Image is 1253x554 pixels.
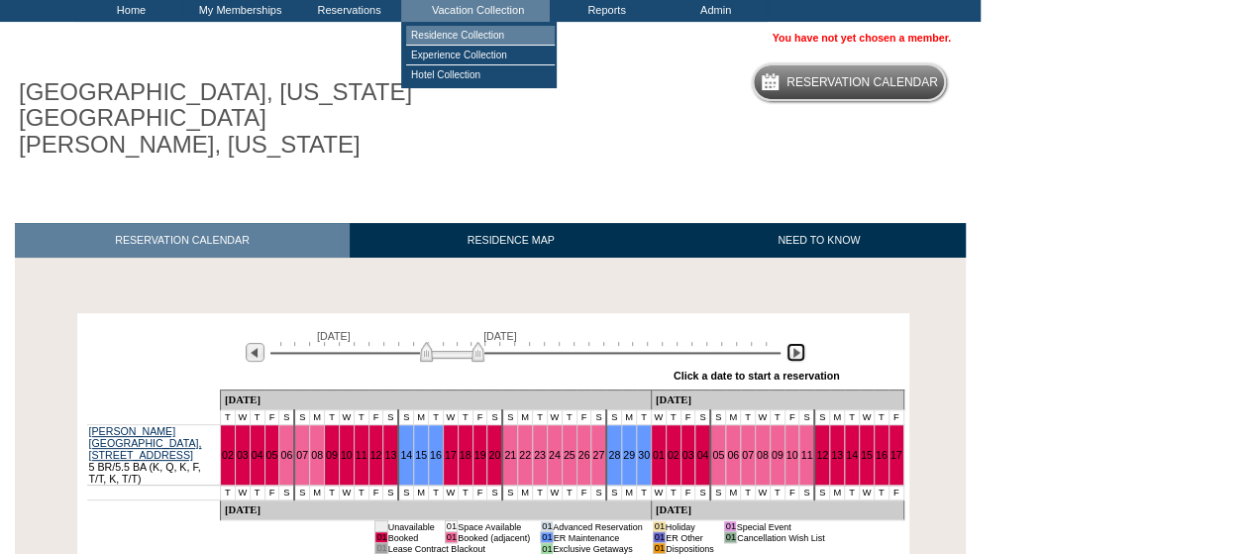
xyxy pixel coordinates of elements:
td: T [220,486,235,500]
td: F [784,410,799,425]
td: M [830,486,845,500]
td: T [770,410,784,425]
td: T [562,486,576,500]
td: W [443,486,458,500]
td: S [710,410,725,425]
a: 08 [757,449,769,461]
td: T [429,486,444,500]
td: Unavailable [387,521,435,532]
td: T [324,486,339,500]
td: F [368,410,383,425]
a: 04 [696,449,708,461]
td: S [814,486,829,500]
td: Dispositions [666,543,714,554]
td: T [637,486,652,500]
td: 01 [653,543,665,554]
a: 17 [445,449,457,461]
a: 08 [311,449,323,461]
td: W [339,410,354,425]
td: T [250,410,264,425]
td: S [383,486,398,500]
td: Holiday [666,521,714,532]
span: You have not yet chosen a member. [773,32,951,44]
a: 07 [296,449,308,461]
td: S [294,486,309,500]
a: 06 [727,449,739,461]
a: 14 [400,449,412,461]
td: F [368,486,383,500]
td: S [383,410,398,425]
a: 25 [564,449,575,461]
td: Booked (adjacent) [458,532,531,543]
td: W [755,486,770,500]
td: W [859,486,874,500]
td: T [533,410,548,425]
a: 09 [326,449,338,461]
td: F [264,410,279,425]
td: Cancellation Wish List [736,532,824,543]
td: W [235,486,250,500]
td: T [741,486,756,500]
td: T [874,410,888,425]
td: 01 [541,543,553,554]
a: 02 [222,449,234,461]
td: Experience Collection [406,46,555,65]
td: S [591,486,606,500]
td: S [799,410,814,425]
td: S [591,410,606,425]
a: 01 [653,449,665,461]
a: 03 [237,449,249,461]
td: F [576,486,591,500]
td: W [235,410,250,425]
td: W [547,410,562,425]
td: 01 [541,521,553,532]
a: RESIDENCE MAP [350,223,673,258]
td: W [443,410,458,425]
a: RESERVATION CALENDAR [15,223,350,258]
span: [DATE] [483,330,517,342]
h1: [GEOGRAPHIC_DATA], [US_STATE][GEOGRAPHIC_DATA][PERSON_NAME], [US_STATE] [15,75,459,162]
td: M [518,410,533,425]
td: T [666,410,680,425]
a: 27 [592,449,604,461]
a: 14 [846,449,858,461]
a: 05 [266,449,278,461]
td: S [487,410,502,425]
td: [DATE] [220,500,651,520]
td: W [755,410,770,425]
a: 19 [474,449,486,461]
td: T [429,410,444,425]
td: W [339,486,354,500]
td: S [502,486,517,500]
td: F [472,410,487,425]
img: Previous [246,343,264,362]
a: 13 [831,449,843,461]
td: 01 [375,543,387,554]
td: 01 [724,532,736,543]
td: F [888,410,903,425]
td: S [710,486,725,500]
td: [DATE] [651,500,903,520]
td: S [294,410,309,425]
td: S [487,486,502,500]
img: Next [786,343,805,362]
td: T [458,410,472,425]
td: S [695,486,710,500]
a: 24 [549,449,561,461]
td: S [279,486,294,500]
td: [DATE] [220,390,651,410]
td: T [845,410,860,425]
td: M [414,486,429,500]
td: T [666,486,680,500]
td: M [622,486,637,500]
a: [PERSON_NAME][GEOGRAPHIC_DATA], [STREET_ADDRESS] [89,425,202,461]
td: 01 [724,521,736,532]
td: S [695,410,710,425]
td: S [398,486,413,500]
a: 23 [534,449,546,461]
td: ER Maintenance [553,532,643,543]
td: T [354,486,368,500]
a: 20 [488,449,500,461]
td: M [830,410,845,425]
td: 01 [375,521,387,532]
